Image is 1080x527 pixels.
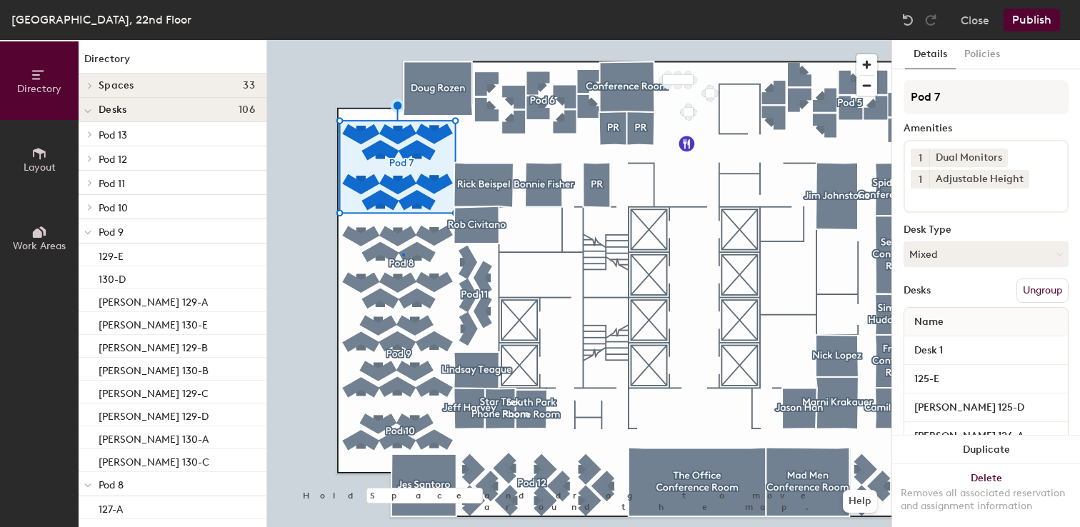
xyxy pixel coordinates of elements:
[901,13,915,27] img: Undo
[1016,278,1069,303] button: Ungroup
[1004,9,1060,31] button: Publish
[99,246,124,263] p: 129-E
[11,11,191,29] div: [GEOGRAPHIC_DATA], 22nd Floor
[239,104,255,116] span: 106
[99,383,209,400] p: [PERSON_NAME] 129-C
[99,315,208,331] p: [PERSON_NAME] 130-E
[904,123,1069,134] div: Amenities
[907,426,1065,446] input: Unnamed desk
[919,172,922,187] span: 1
[99,338,208,354] p: [PERSON_NAME] 129-B
[99,202,128,214] span: Pod 10
[843,490,877,513] button: Help
[13,240,66,252] span: Work Areas
[907,341,1065,361] input: Unnamed desk
[99,178,125,190] span: Pod 11
[99,452,209,468] p: [PERSON_NAME] 130-C
[99,429,209,446] p: [PERSON_NAME] 130-A
[961,9,989,31] button: Close
[911,149,929,167] button: 1
[79,51,266,74] h1: Directory
[99,129,127,141] span: Pod 13
[904,285,931,296] div: Desks
[99,406,209,423] p: [PERSON_NAME] 129-D
[904,224,1069,236] div: Desk Type
[911,170,929,189] button: 1
[99,80,134,91] span: Spaces
[99,479,124,491] span: Pod 8
[956,40,1009,69] button: Policies
[907,369,1065,389] input: Unnamed desk
[907,309,951,335] span: Name
[99,269,126,286] p: 130-D
[243,80,255,91] span: 33
[99,361,209,377] p: [PERSON_NAME] 130-B
[99,226,124,239] span: Pod 9
[907,398,1065,418] input: Unnamed desk
[929,149,1008,167] div: Dual Monitors
[892,464,1080,527] button: DeleteRemoves all associated reservation and assignment information
[99,104,126,116] span: Desks
[919,151,922,166] span: 1
[905,40,956,69] button: Details
[901,487,1071,513] div: Removes all associated reservation and assignment information
[17,83,61,95] span: Directory
[99,154,127,166] span: Pod 12
[904,241,1069,267] button: Mixed
[924,13,938,27] img: Redo
[99,292,208,308] p: [PERSON_NAME] 129-A
[24,161,56,174] span: Layout
[99,499,123,516] p: 127-A
[929,170,1029,189] div: Adjustable Height
[892,436,1080,464] button: Duplicate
